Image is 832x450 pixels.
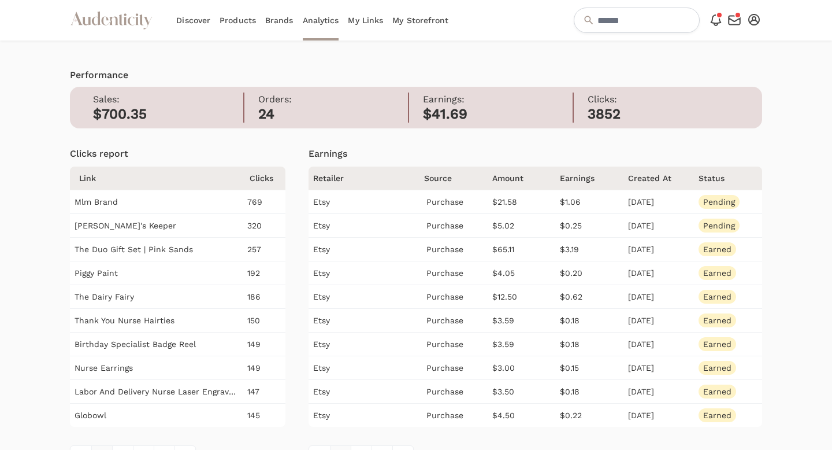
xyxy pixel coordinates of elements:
[70,190,244,214] td: Mlm Brand
[558,214,626,238] td: $0.25
[558,380,626,404] td: $0.18
[245,404,285,427] td: 145
[309,333,422,356] td: Etsy
[699,195,740,209] span: Pending
[626,309,694,333] td: [DATE]
[626,285,694,309] td: [DATE]
[699,242,736,256] span: Earned
[309,214,422,238] td: Etsy
[422,167,490,190] th: Source
[626,333,694,356] td: [DATE]
[245,261,285,285] td: 192
[309,404,422,427] td: Etsy
[558,238,626,261] td: $3.19
[245,356,285,380] td: 149
[423,93,573,106] p: Earnings:
[558,404,626,427] td: $0.22
[588,93,738,106] p: Clicks:
[490,380,558,404] td: $3.50
[490,238,558,261] td: $65.11
[588,106,738,123] h2: 3852
[245,214,285,238] td: 320
[70,167,244,190] th: Link
[626,167,694,190] th: Created At
[699,385,736,399] span: Earned
[422,285,490,309] td: Purchase
[422,356,490,380] td: Purchase
[70,333,244,356] td: Birthday Specialist Badge Reel
[309,309,422,333] td: Etsy
[245,167,285,190] th: Clicks
[245,309,285,333] td: 150
[70,356,244,380] td: Nurse Earrings
[309,167,422,190] th: Retailer
[70,309,244,333] td: Thank You Nurse Hairties
[490,356,558,380] td: $3.00
[558,190,626,214] td: $1.06
[699,408,736,422] span: Earned
[558,333,626,356] td: $0.18
[422,309,490,333] td: Purchase
[309,356,422,380] td: Etsy
[245,285,285,309] td: 186
[70,404,244,427] td: Globowl
[558,356,626,380] td: $0.15
[309,147,762,161] h4: Earnings
[558,261,626,285] td: $0.20
[490,333,558,356] td: $3.59
[70,238,244,261] td: The Duo Gift Set | Pink Sands
[309,238,422,261] td: Etsy
[422,404,490,427] td: Purchase
[422,214,490,238] td: Purchase
[309,261,422,285] td: Etsy
[245,190,285,214] td: 769
[699,313,736,327] span: Earned
[490,214,558,238] td: $5.02
[70,147,285,161] h4: Clicks report
[626,356,694,380] td: [DATE]
[70,261,244,285] td: Piggy Paint
[70,380,244,404] td: Labor And Delivery Nurse Laser Engraved Tumbler
[699,219,740,233] span: Pending
[699,361,736,375] span: Earned
[422,261,490,285] td: Purchase
[490,167,558,190] th: Amount
[490,285,558,309] td: $12.50
[699,337,736,351] span: Earned
[699,266,736,280] span: Earned
[558,309,626,333] td: $0.18
[422,190,490,214] td: Purchase
[422,380,490,404] td: Purchase
[70,214,244,238] td: [PERSON_NAME]'s Keeper
[245,380,285,404] td: 147
[245,238,285,261] td: 257
[490,190,558,214] td: $21.58
[70,285,244,309] td: The Dairy Fairy
[626,261,694,285] td: [DATE]
[422,238,490,261] td: Purchase
[694,167,762,190] th: Status
[258,93,408,106] p: Orders:
[490,261,558,285] td: $4.05
[626,190,694,214] td: [DATE]
[626,238,694,261] td: [DATE]
[93,93,243,106] p: Sales:
[490,309,558,333] td: $3.59
[309,285,422,309] td: Etsy
[558,285,626,309] td: $0.62
[626,380,694,404] td: [DATE]
[258,106,408,123] h2: 24
[245,333,285,356] td: 149
[626,404,694,427] td: [DATE]
[423,106,573,123] h2: $41.69
[626,214,694,238] td: [DATE]
[490,404,558,427] td: $4.50
[309,380,422,404] td: Etsy
[422,333,490,356] td: Purchase
[699,290,736,304] span: Earned
[558,167,626,190] th: Earnings
[93,106,243,123] h2: $700.35
[309,190,422,214] td: Etsy
[70,69,128,80] span: translation missing: en.advocates.analytics.show.performance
